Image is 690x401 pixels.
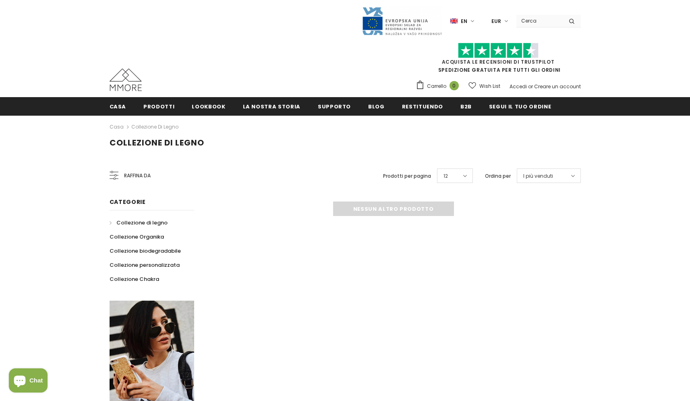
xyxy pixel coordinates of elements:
span: I più venduti [523,172,553,180]
span: B2B [460,103,472,110]
span: Carrello [427,82,446,90]
a: Collezione biodegradabile [110,244,181,258]
span: Casa [110,103,126,110]
span: SPEDIZIONE GRATUITA PER TUTTI GLI ORDINI [416,46,581,73]
span: La nostra storia [243,103,300,110]
span: Segui il tuo ordine [489,103,551,110]
a: Creare un account [534,83,581,90]
span: 12 [443,172,448,180]
span: Lookbook [192,103,225,110]
span: supporto [318,103,351,110]
span: en [461,17,467,25]
span: Raffina da [124,171,151,180]
span: Categorie [110,198,146,206]
span: Blog [368,103,385,110]
a: Collezione personalizzata [110,258,180,272]
a: Collezione di legno [110,216,168,230]
span: Collezione di legno [116,219,168,226]
img: Javni Razpis [362,6,442,36]
span: Wish List [479,82,500,90]
a: Casa [110,122,124,132]
a: Segui il tuo ordine [489,97,551,115]
a: Casa [110,97,126,115]
a: Accedi [510,83,527,90]
a: Prodotti [143,97,174,115]
a: B2B [460,97,472,115]
span: Collezione di legno [110,137,204,148]
img: Casi MMORE [110,69,142,91]
span: Collezione biodegradabile [110,247,181,255]
span: Prodotti [143,103,174,110]
a: Javni Razpis [362,17,442,24]
span: EUR [491,17,501,25]
inbox-online-store-chat: Shopify online store chat [6,368,50,395]
a: supporto [318,97,351,115]
span: Restituendo [402,103,443,110]
span: Collezione Organika [110,233,164,241]
a: Blog [368,97,385,115]
a: Collezione Chakra [110,272,159,286]
a: Wish List [468,79,500,93]
span: 0 [450,81,459,90]
label: Prodotti per pagina [383,172,431,180]
a: La nostra storia [243,97,300,115]
img: Fidati di Pilot Stars [458,43,539,58]
label: Ordina per [485,172,511,180]
a: Collezione di legno [131,123,178,130]
a: Restituendo [402,97,443,115]
span: Collezione Chakra [110,275,159,283]
img: i-lang-1.png [450,18,458,25]
span: or [528,83,533,90]
span: Collezione personalizzata [110,261,180,269]
a: Acquista le recensioni di TrustPilot [442,58,555,65]
a: Collezione Organika [110,230,164,244]
a: Lookbook [192,97,225,115]
a: Carrello 0 [416,80,463,92]
input: Search Site [516,15,563,27]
